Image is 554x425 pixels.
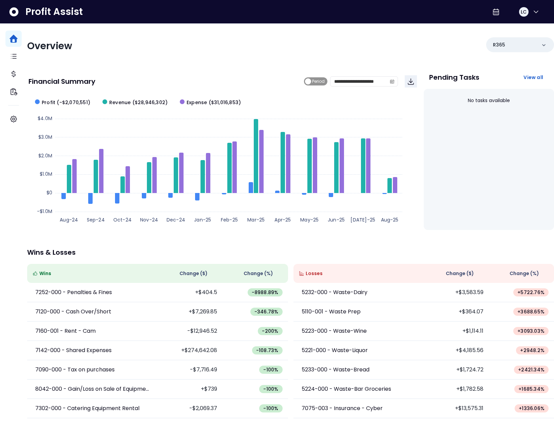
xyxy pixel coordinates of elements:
[302,346,368,354] p: 5221-000 - Waste-Liquor
[39,270,51,277] span: Wins
[446,270,474,277] span: Change ( $ )
[390,79,395,84] svg: calendar
[302,308,361,316] p: 5110-001 - Waste Prep
[157,322,223,341] td: -$12,946.52
[38,134,52,140] text: $3.0M
[38,115,52,122] text: $4.0M
[523,74,543,81] span: View all
[35,288,112,296] p: 7252-000 - Penalties & Fines
[517,328,545,334] span: + 3093.03 %
[37,208,52,215] text: -$1.0M
[424,283,489,302] td: +$3,583.59
[25,6,83,18] span: Profit Assist
[521,8,527,15] span: LC
[263,386,278,392] span: -100 %
[109,99,168,106] span: Revenue ($28,946,302)
[262,328,278,334] span: -200 %
[140,216,158,223] text: Nov-24
[35,308,111,316] p: 7120-000 - Cash Over/Short
[157,380,223,399] td: +$739
[60,216,78,223] text: Aug-24
[381,216,399,223] text: Aug-25
[157,283,223,302] td: +$404.5
[35,327,96,335] p: 7160-001 - Rent - Cam
[263,366,278,373] span: -100 %
[157,302,223,322] td: +$7,269.85
[302,288,367,296] p: 5232-000 - Waste-Dairy
[256,347,279,354] span: -108.73 %
[424,322,489,341] td: +$1,114.11
[517,308,545,315] span: + 3688.65 %
[302,385,391,393] p: 5224-000 - Waste-Bar Groceries
[27,249,554,256] p: Wins & Losses
[42,99,90,106] span: Profit (-$2,070,551)
[27,39,72,53] span: Overview
[87,216,105,223] text: Sep-24
[46,189,52,196] text: $0
[157,341,223,360] td: +$274,642.08
[35,404,139,412] p: 7302-000 - Catering Equipment Rental
[263,405,278,412] span: -100 %
[254,308,279,315] span: -346.78 %
[306,270,323,277] span: Losses
[312,77,325,85] span: Period
[429,92,549,110] div: No tasks available
[302,404,383,412] p: 7075-003 - Insurance - Cyber
[424,399,489,418] td: +$13,575.31
[35,385,149,393] p: 8042-000 - Gain/Loss on Sale of Equipment
[28,78,95,85] p: Financial Summary
[517,289,545,296] span: + 5722.76 %
[493,41,505,49] p: R365
[38,152,52,159] text: $2.0M
[35,366,115,374] p: 7090-000 - Tax on purchases
[221,216,238,223] text: Feb-25
[157,399,223,418] td: -$2,069.37
[244,270,273,277] span: Change (%)
[518,71,549,83] button: View all
[35,346,112,354] p: 7142-000 - Shared Expenses
[167,216,185,223] text: Dec-24
[194,216,211,223] text: Jan-25
[40,171,52,177] text: $1.0M
[424,380,489,399] td: +$1,782.58
[302,327,367,335] p: 5223-000 - Waste-Wine
[424,360,489,380] td: +$1,724.72
[302,366,369,374] p: 5233-000 - Waste-Bread
[520,347,545,354] span: + 2948.2 %
[518,386,545,392] span: + 1685.34 %
[113,216,132,223] text: Oct-24
[518,366,545,373] span: + 2421.34 %
[247,216,265,223] text: Mar-25
[328,216,345,223] text: Jun-25
[519,405,545,412] span: + 1336.06 %
[429,74,479,81] p: Pending Tasks
[424,302,489,322] td: +$364.07
[252,289,279,296] span: -8988.89 %
[424,341,489,360] td: +$4,185.56
[510,270,539,277] span: Change (%)
[187,99,241,106] span: Expense ($31,016,853)
[157,360,223,380] td: -$7,716.49
[274,216,291,223] text: Apr-25
[300,216,319,223] text: May-25
[350,216,375,223] text: [DATE]-25
[179,270,208,277] span: Change ( $ )
[405,75,417,88] button: Download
